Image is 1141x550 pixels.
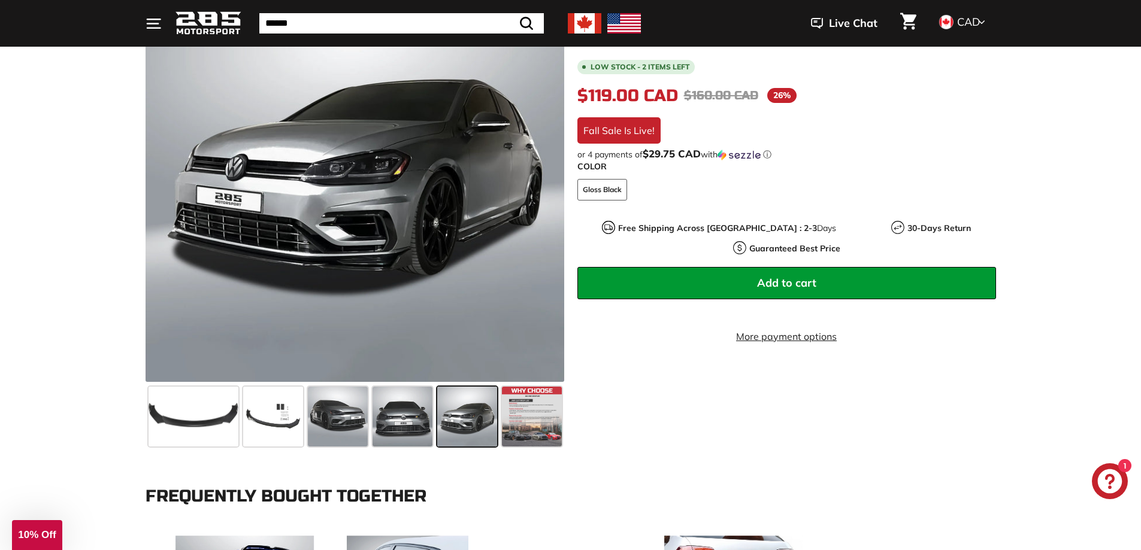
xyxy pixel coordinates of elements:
input: Search [259,13,544,34]
span: Add to cart [757,276,816,290]
img: Logo_285_Motorsport_areodynamics_components [175,10,241,38]
span: $160.00 CAD [684,88,758,103]
div: Frequently Bought Together [146,487,996,506]
span: 26% [767,88,797,103]
a: More payment options [577,329,996,344]
button: Live Chat [795,8,893,38]
label: COLOR [577,160,996,173]
span: CAD [957,15,980,29]
span: $119.00 CAD [577,86,678,106]
div: or 4 payments of$29.75 CADwithSezzle Click to learn more about Sezzle [577,148,996,160]
a: Cart [893,3,924,44]
div: Fall Sale Is Live! [577,117,661,144]
span: Low stock - 2 items left [591,63,690,71]
img: Sezzle [718,150,761,160]
button: Add to cart [577,267,996,299]
inbox-online-store-chat: Shopify online store chat [1088,463,1131,502]
span: $29.75 CAD [643,147,701,160]
span: 10% Off [18,529,56,540]
div: or 4 payments of with [577,148,996,160]
h1: Front Lip Splitter - [DATE]-[DATE] Golf Mk7 & Mk7.5 Base model / GTI / R [577,12,996,49]
strong: 30-Days Return [907,223,971,233]
span: Live Chat [829,16,877,31]
strong: Guaranteed Best Price [749,243,840,254]
strong: Free Shipping Across [GEOGRAPHIC_DATA] : 2-3 [618,223,817,233]
p: Days [618,222,836,235]
div: 10% Off [12,520,62,550]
